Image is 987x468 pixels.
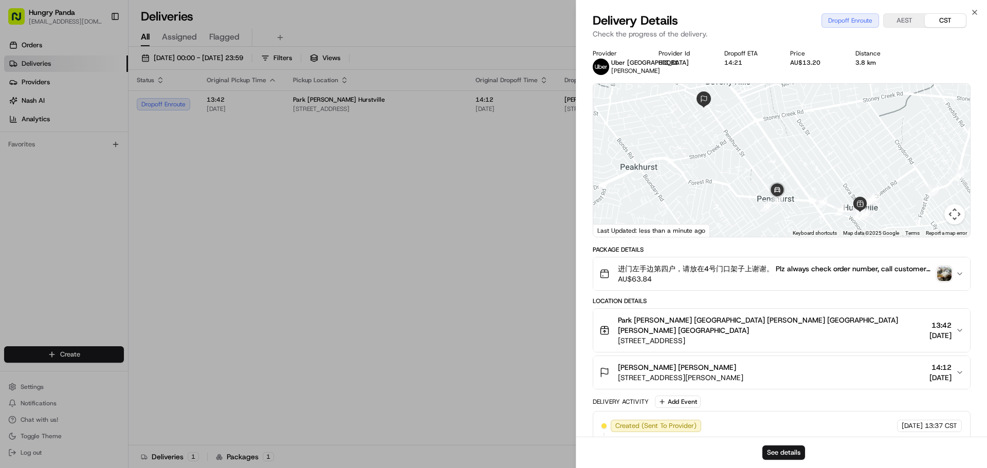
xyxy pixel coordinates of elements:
a: 💻API Documentation [83,226,169,244]
div: Past conversations [10,134,69,142]
div: 14:21 [724,59,774,67]
button: Add Event [655,396,701,408]
span: 进门左手边第四户，请放在4号门口架子上谢谢。 Plz always check order number, call customer when you arrive, any delivery... [618,264,933,274]
p: Check the progress of the delivery. [593,29,971,39]
input: Clear [27,66,170,77]
div: Delivery Activity [593,398,649,406]
span: [DATE] [929,372,952,383]
div: 3.8 km [855,59,905,67]
button: 进门左手边第四户，请放在4号门口架子上谢谢。 Plz always check order number, call customer when you arrive, any delivery... [593,257,970,290]
img: Nash [10,10,31,31]
button: CST [925,14,966,27]
div: We're available if you need us! [46,108,141,117]
span: [PERSON_NAME] [PERSON_NAME] [618,362,736,372]
span: [STREET_ADDRESS][PERSON_NAME] [618,372,743,383]
span: 8月19日 [91,159,115,167]
button: See details [762,445,805,460]
div: 16 [816,197,827,208]
span: [PERSON_NAME] [611,67,660,75]
img: Bea Lacdao [10,149,27,166]
span: Delivery Details [593,12,678,29]
p: Welcome 👋 [10,41,187,58]
div: 💻 [87,231,95,239]
button: Map camera controls [944,204,965,224]
span: • [34,187,38,195]
div: Start new chat [46,98,169,108]
span: 8月15日 [40,187,64,195]
span: Knowledge Base [21,230,79,240]
div: 14 [858,209,870,220]
span: 14:12 [929,362,952,372]
div: Package Details [593,246,971,254]
span: Map data ©2025 Google [843,230,899,236]
div: 13 [853,208,865,219]
span: Created (Sent To Provider) [615,421,697,430]
div: 18 [760,200,772,212]
button: AEST [884,14,925,27]
span: • [85,159,89,167]
img: 1736555255976-a54dd68f-1ca7-489b-9aae-adbdc363a1c4 [10,98,29,117]
div: 12 [852,207,864,218]
div: 10 [864,195,875,206]
span: [DATE] [902,421,923,430]
img: 1736555255976-a54dd68f-1ca7-489b-9aae-adbdc363a1c4 [21,160,29,168]
button: Keyboard shortcuts [793,230,837,237]
div: 8 [869,192,880,203]
span: [STREET_ADDRESS] [618,335,925,346]
span: Uber [GEOGRAPHIC_DATA] [611,59,689,67]
span: Pylon [102,255,124,263]
div: Distance [855,49,905,58]
span: 13:37 CST [925,421,957,430]
img: Google [596,223,630,237]
img: 1753817452368-0c19585d-7be3-40d9-9a41-2dc781b3d1eb [22,98,40,117]
div: Price [790,49,839,58]
div: Last Updated: less than a minute ago [593,224,710,237]
div: Provider [593,49,642,58]
div: 9 [863,194,874,205]
span: Park [PERSON_NAME] [GEOGRAPHIC_DATA] [PERSON_NAME] [GEOGRAPHIC_DATA] [PERSON_NAME] [GEOGRAPHIC_DATA] [618,315,925,335]
button: Start new chat [175,101,187,114]
img: uber-new-logo.jpeg [593,59,609,75]
div: AU$13.20 [790,59,839,67]
div: 6 [953,170,964,181]
a: Open this area in Google Maps (opens a new window) [596,223,630,237]
img: photo_proof_of_pickup image [937,267,952,281]
a: 📗Knowledge Base [6,226,83,244]
span: AU$63.84 [618,274,933,284]
button: Park [PERSON_NAME] [GEOGRAPHIC_DATA] [PERSON_NAME] [GEOGRAPHIC_DATA] [PERSON_NAME] [GEOGRAPHIC_DA... [593,309,970,352]
a: Report a map error [926,230,967,236]
span: [DATE] [929,330,952,341]
div: 15 [834,204,846,216]
div: Provider Id [659,49,708,58]
a: Terms [905,230,920,236]
div: 7 [928,185,939,196]
button: See all [159,132,187,144]
div: Dropoff ETA [724,49,774,58]
span: API Documentation [97,230,165,240]
span: 13:42 [929,320,952,330]
button: [PERSON_NAME] [PERSON_NAME][STREET_ADDRESS][PERSON_NAME]14:12[DATE] [593,356,970,389]
div: Location Details [593,297,971,305]
div: 📗 [10,231,19,239]
a: Powered byPylon [72,254,124,263]
span: [PERSON_NAME] [32,159,83,167]
button: 6DDB1 [659,59,679,67]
